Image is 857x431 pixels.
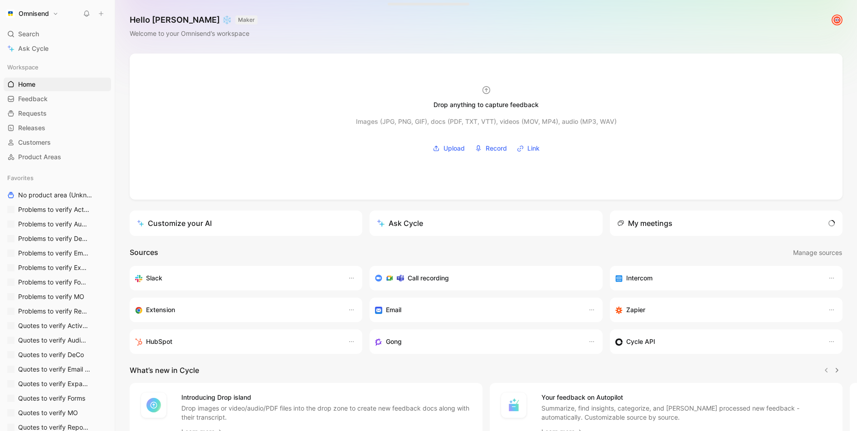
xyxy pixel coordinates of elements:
span: Quotes to verify DeCo [18,350,84,359]
div: Workspace [4,60,111,74]
button: Upload [429,142,468,155]
span: Problems to verify DeCo [18,234,88,243]
a: Problems to verify MO [4,290,111,304]
h3: Zapier [626,304,645,315]
span: Problems to verify Reporting [18,307,90,316]
a: Requests [4,107,111,120]
span: Problems to verify Expansion [18,263,91,272]
span: Releases [18,123,45,132]
span: Home [18,80,35,89]
span: Search [18,29,39,39]
div: My meetings [617,218,672,229]
div: Record & transcribe meetings from Zoom, Meet & Teams. [375,273,589,284]
div: Forward emails to your feedback inbox [375,304,579,315]
span: Customers [18,138,51,147]
a: Feedback [4,92,111,106]
span: Upload [443,143,465,154]
div: Customize your AI [137,218,212,229]
span: Workspace [7,63,39,72]
h4: Introducing Drop island [181,392,472,403]
img: Omnisend [6,9,15,18]
h4: Your feedback on Autopilot [541,392,832,403]
div: Sync your customers, send feedback and get updates in Slack [135,273,339,284]
span: Manage sources [793,247,842,258]
div: Drop anything to capture feedback [433,99,539,110]
h2: What’s new in Cycle [130,365,199,376]
a: Customize your AI [130,211,362,236]
div: Capture feedback from anywhere on the web [135,304,339,315]
span: Problems to verify Activation [18,205,91,214]
h3: HubSpot [146,336,172,347]
span: Favorites [7,173,34,182]
a: Product Areas [4,150,111,164]
a: Problems to verify Expansion [4,261,111,274]
div: Favorites [4,171,111,185]
span: Problems to verify Audience [18,220,90,229]
span: Quotes to verify Forms [18,394,85,403]
a: Quotes to verify DeCo [4,348,111,362]
h3: Slack [146,273,162,284]
a: Quotes to verify Activation [4,319,111,333]
span: Product Areas [18,152,61,162]
h3: Call recording [408,273,449,284]
a: Problems to verify Activation [4,203,111,216]
span: Quotes to verify Audience [18,336,89,345]
div: Search [4,27,111,41]
span: Feedback [18,94,48,103]
div: Ask Cycle [377,218,423,229]
a: Quotes to verify Email builder [4,362,111,376]
h3: Intercom [626,273,652,284]
h3: Gong [386,336,402,347]
button: OmnisendOmnisend [4,7,61,20]
a: Problems to verify Reporting [4,304,111,318]
button: Record [472,142,510,155]
h3: Email [386,304,401,315]
a: Quotes to verify MO [4,406,111,420]
h3: Extension [146,304,175,315]
span: Quotes to verify Expansion [18,379,90,388]
a: Problems to verify Forms [4,275,111,289]
span: Problems to verify MO [18,292,84,301]
span: Problems to verify Email Builder [18,249,92,258]
div: Capture feedback from your incoming calls [375,336,579,347]
h3: Cycle API [626,336,655,347]
span: Quotes to verify Email builder [18,365,91,374]
a: Quotes to verify Audience [4,333,111,347]
a: Releases [4,121,111,135]
span: Problems to verify Forms [18,278,88,287]
a: Quotes to verify Forms [4,392,111,405]
span: Quotes to verify MO [18,408,78,417]
div: Sync customers & send feedback from custom sources. Get inspired by our favorite use case [615,336,819,347]
a: No product area (Unknowns) [4,188,111,202]
h1: Omnisend [19,10,49,18]
button: MAKER [235,15,258,24]
div: Images (JPG, PNG, GIF), docs (PDF, TXT, VTT), videos (MOV, MP4), audio (MP3, WAV) [356,116,617,127]
a: Quotes to verify Expansion [4,377,111,391]
p: Drop images or video/audio/PDF files into the drop zone to create new feedback docs along with th... [181,404,472,422]
h2: Sources [130,247,158,259]
button: Ask Cycle [370,211,602,236]
div: Welcome to your Omnisend’s workspace [130,28,258,39]
div: Sync your customers, send feedback and get updates in Intercom [615,273,819,284]
span: Ask Cycle [18,43,49,54]
a: Home [4,78,111,91]
span: Record [486,143,507,154]
button: Link [514,142,543,155]
a: Problems to verify Audience [4,217,111,231]
span: No product area (Unknowns) [18,191,93,200]
button: Manage sources [793,247,842,259]
h1: Hello [PERSON_NAME] ❄️ [130,15,258,25]
a: Ask Cycle [4,42,111,55]
span: Quotes to verify Activation [18,321,89,330]
span: Link [527,143,540,154]
div: Capture feedback from thousands of sources with Zapier (survey results, recordings, sheets, etc). [615,304,819,315]
a: Problems to verify Email Builder [4,246,111,260]
a: Customers [4,136,111,149]
span: Requests [18,109,47,118]
img: avatar [833,15,842,24]
a: Problems to verify DeCo [4,232,111,245]
p: Summarize, find insights, categorize, and [PERSON_NAME] processed new feedback - automatically. C... [541,404,832,422]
